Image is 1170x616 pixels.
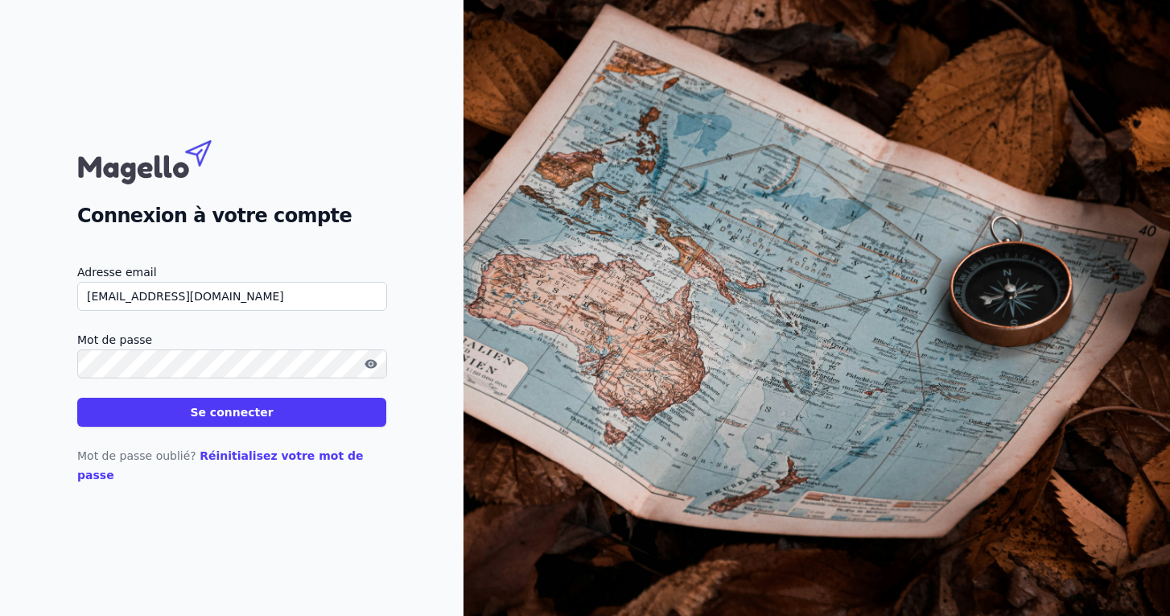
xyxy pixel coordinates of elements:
a: Réinitialisez votre mot de passe [77,449,364,482]
label: Adresse email [77,263,386,282]
img: Magello [77,132,246,188]
h2: Connexion à votre compte [77,201,386,230]
label: Mot de passe [77,330,386,349]
button: Se connecter [77,398,386,427]
p: Mot de passe oublié? [77,446,386,485]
